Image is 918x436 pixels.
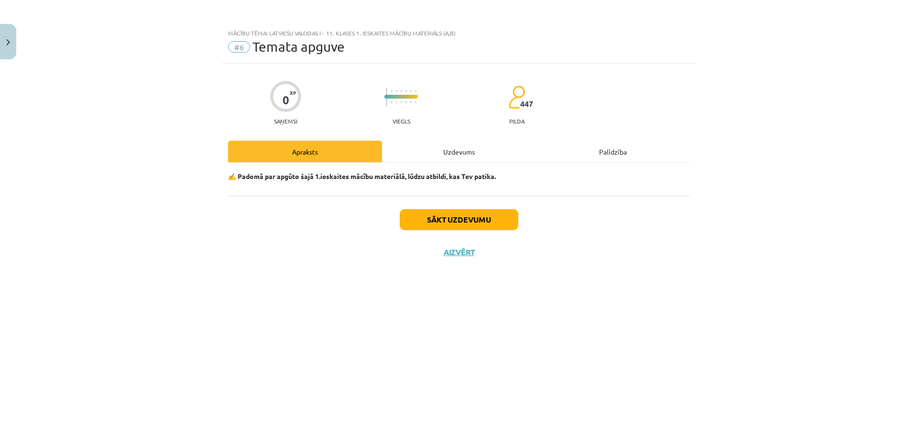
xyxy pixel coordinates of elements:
[228,141,382,162] div: Apraksts
[509,118,525,124] p: pilda
[400,209,518,230] button: Sākt uzdevumu
[536,141,690,162] div: Palīdzība
[415,101,416,103] img: icon-short-line-57e1e144782c952c97e751825c79c345078a6d821885a25fce030b3d8c18986b.svg
[393,118,410,124] p: Viegls
[405,90,406,92] img: icon-short-line-57e1e144782c952c97e751825c79c345078a6d821885a25fce030b3d8c18986b.svg
[520,100,533,108] span: 447
[270,118,301,124] p: Saņemsi
[391,90,392,92] img: icon-short-line-57e1e144782c952c97e751825c79c345078a6d821885a25fce030b3d8c18986b.svg
[290,90,296,95] span: XP
[283,93,289,107] div: 0
[391,101,392,103] img: icon-short-line-57e1e144782c952c97e751825c79c345078a6d821885a25fce030b3d8c18986b.svg
[386,88,387,106] img: icon-long-line-d9ea69661e0d244f92f715978eff75569469978d946b2353a9bb055b3ed8787d.svg
[401,90,402,92] img: icon-short-line-57e1e144782c952c97e751825c79c345078a6d821885a25fce030b3d8c18986b.svg
[410,90,411,92] img: icon-short-line-57e1e144782c952c97e751825c79c345078a6d821885a25fce030b3d8c18986b.svg
[228,30,690,36] div: Mācību tēma: Latviešu valodas i - 11. klases 1. ieskaites mācību materiāls (a,b)
[405,101,406,103] img: icon-short-line-57e1e144782c952c97e751825c79c345078a6d821885a25fce030b3d8c18986b.svg
[396,101,397,103] img: icon-short-line-57e1e144782c952c97e751825c79c345078a6d821885a25fce030b3d8c18986b.svg
[228,41,250,53] span: #6
[6,39,10,45] img: icon-close-lesson-0947bae3869378f0d4975bcd49f059093ad1ed9edebbc8119c70593378902aed.svg
[228,172,496,180] strong: ✍️ Padomā par apgūto šajā 1.ieskaites mācību materiālā, lūdzu atbildi, kas Tev patika.
[415,90,416,92] img: icon-short-line-57e1e144782c952c97e751825c79c345078a6d821885a25fce030b3d8c18986b.svg
[410,101,411,103] img: icon-short-line-57e1e144782c952c97e751825c79c345078a6d821885a25fce030b3d8c18986b.svg
[252,39,345,55] span: Temata apguve
[396,90,397,92] img: icon-short-line-57e1e144782c952c97e751825c79c345078a6d821885a25fce030b3d8c18986b.svg
[382,141,536,162] div: Uzdevums
[401,101,402,103] img: icon-short-line-57e1e144782c952c97e751825c79c345078a6d821885a25fce030b3d8c18986b.svg
[441,247,477,257] button: Aizvērt
[508,85,525,109] img: students-c634bb4e5e11cddfef0936a35e636f08e4e9abd3cc4e673bd6f9a4125e45ecb1.svg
